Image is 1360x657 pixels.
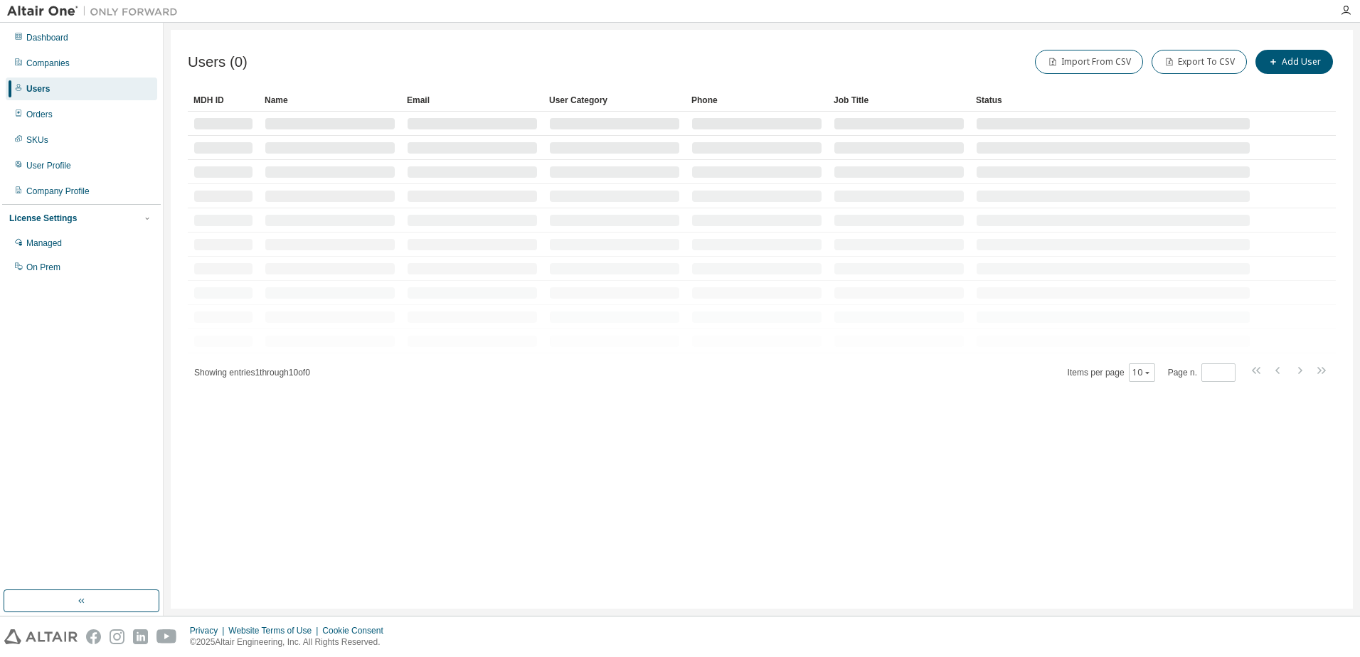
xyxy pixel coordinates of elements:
div: Dashboard [26,32,68,43]
div: Privacy [190,625,228,636]
img: facebook.svg [86,629,101,644]
div: On Prem [26,262,60,273]
button: 10 [1132,367,1152,378]
div: Orders [26,109,53,120]
button: Add User [1255,50,1333,74]
div: SKUs [26,134,48,146]
img: Altair One [7,4,185,18]
div: Website Terms of Use [228,625,322,636]
span: Page n. [1168,363,1236,382]
div: Status [976,89,1250,112]
span: Showing entries 1 through 10 of 0 [194,368,310,378]
div: Companies [26,58,70,69]
div: MDH ID [193,89,253,112]
p: © 2025 Altair Engineering, Inc. All Rights Reserved. [190,636,392,648]
div: Managed [26,237,62,249]
div: Name [265,89,395,112]
div: Cookie Consent [322,625,391,636]
span: Users (0) [188,54,248,70]
div: Users [26,83,50,95]
button: Import From CSV [1035,50,1143,74]
img: instagram.svg [110,629,124,644]
img: youtube.svg [156,629,177,644]
button: Export To CSV [1152,50,1247,74]
div: User Profile [26,160,71,171]
div: License Settings [9,213,77,224]
span: Items per page [1068,363,1155,382]
div: Company Profile [26,186,90,197]
div: Email [407,89,538,112]
img: linkedin.svg [133,629,148,644]
img: altair_logo.svg [4,629,78,644]
div: Job Title [834,89,965,112]
div: User Category [549,89,680,112]
div: Phone [691,89,822,112]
